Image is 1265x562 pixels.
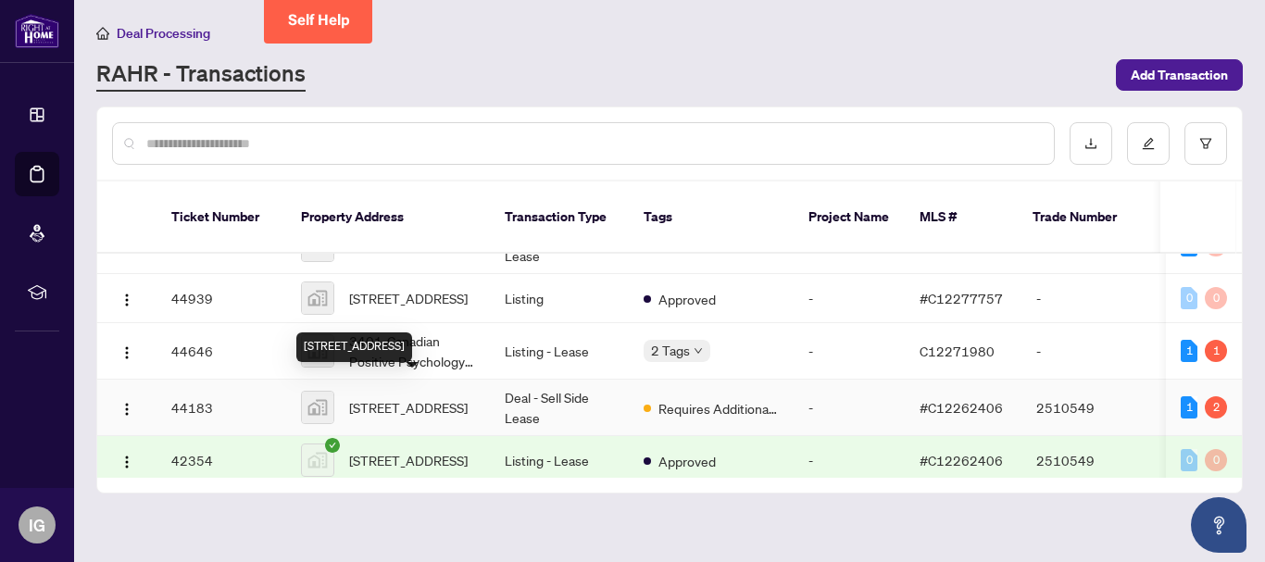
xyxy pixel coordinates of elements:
[349,288,468,308] span: [STREET_ADDRESS]
[119,293,134,307] img: Logo
[29,512,45,538] span: IG
[658,289,716,309] span: Approved
[629,181,794,254] th: Tags
[112,445,142,475] button: Logo
[286,181,490,254] th: Property Address
[1181,449,1197,471] div: 0
[1191,497,1246,553] button: Open asap
[794,181,905,254] th: Project Name
[1199,137,1212,150] span: filter
[1181,340,1197,362] div: 1
[1181,287,1197,309] div: 0
[694,346,703,356] span: down
[920,290,1003,306] span: #C12277757
[1127,122,1170,165] button: edit
[1084,137,1097,150] span: download
[1205,449,1227,471] div: 0
[119,402,134,417] img: Logo
[1131,60,1228,90] span: Add Transaction
[96,27,109,40] span: home
[157,181,286,254] th: Ticket Number
[658,451,716,471] span: Approved
[490,274,629,323] td: Listing
[302,444,333,476] img: thumbnail-img
[1181,396,1197,418] div: 1
[157,380,286,436] td: 44183
[1205,287,1227,309] div: 0
[794,380,905,436] td: -
[1021,323,1151,380] td: -
[157,436,286,485] td: 42354
[1021,436,1151,485] td: 2510549
[651,340,690,361] span: 2 Tags
[349,397,468,418] span: [STREET_ADDRESS]
[920,399,1003,416] span: #C12262406
[157,274,286,323] td: 44939
[96,58,306,92] a: RAHR - Transactions
[1018,181,1147,254] th: Trade Number
[1021,274,1151,323] td: -
[288,11,350,29] span: Self Help
[794,274,905,323] td: -
[15,14,59,48] img: logo
[905,181,1018,254] th: MLS #
[325,438,340,453] span: check-circle
[490,181,629,254] th: Transaction Type
[302,282,333,314] img: thumbnail-img
[112,393,142,422] button: Logo
[1070,122,1112,165] button: download
[1184,122,1227,165] button: filter
[658,398,779,418] span: Requires Additional Docs
[349,331,475,371] span: 3401-Canadian Positive Psychology Association, [STREET_ADDRESS]
[296,332,412,362] div: [STREET_ADDRESS]
[117,25,210,42] span: Deal Processing
[794,436,905,485] td: -
[1205,340,1227,362] div: 1
[349,450,468,470] span: [STREET_ADDRESS]
[1021,380,1151,436] td: 2510549
[490,380,629,436] td: Deal - Sell Side Lease
[490,436,629,485] td: Listing - Lease
[112,283,142,313] button: Logo
[302,392,333,423] img: thumbnail-img
[1142,137,1155,150] span: edit
[1116,59,1243,91] button: Add Transaction
[119,345,134,360] img: Logo
[157,323,286,380] td: 44646
[490,323,629,380] td: Listing - Lease
[920,452,1003,468] span: #C12262406
[920,343,995,359] span: C12271980
[112,336,142,366] button: Logo
[794,323,905,380] td: -
[119,455,134,469] img: Logo
[1205,396,1227,418] div: 2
